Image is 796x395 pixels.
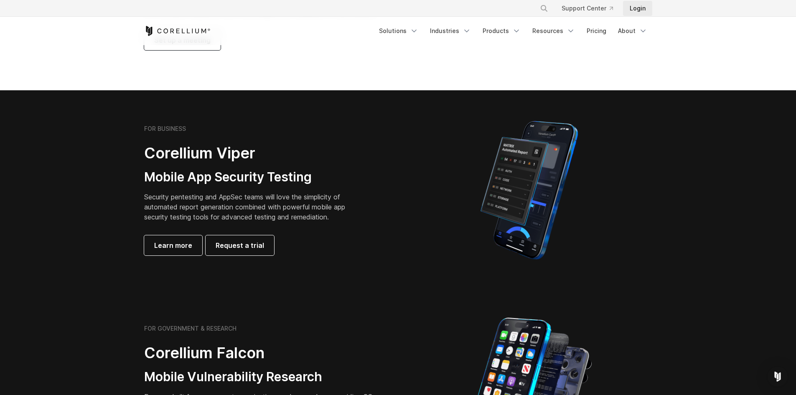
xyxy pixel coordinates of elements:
[527,23,580,38] a: Resources
[206,235,274,255] a: Request a trial
[374,23,652,38] div: Navigation Menu
[144,235,202,255] a: Learn more
[555,1,620,16] a: Support Center
[537,1,552,16] button: Search
[582,23,611,38] a: Pricing
[144,192,358,222] p: Security pentesting and AppSec teams will love the simplicity of automated report generation comb...
[478,23,526,38] a: Products
[154,240,192,250] span: Learn more
[374,23,423,38] a: Solutions
[144,169,358,185] h3: Mobile App Security Testing
[144,26,211,36] a: Corellium Home
[144,125,186,133] h6: FOR BUSINESS
[425,23,476,38] a: Industries
[623,1,652,16] a: Login
[144,144,358,163] h2: Corellium Viper
[768,367,788,387] div: Open Intercom Messenger
[144,369,378,385] h3: Mobile Vulnerability Research
[144,325,237,332] h6: FOR GOVERNMENT & RESEARCH
[613,23,652,38] a: About
[466,117,592,263] img: Corellium MATRIX automated report on iPhone showing app vulnerability test results across securit...
[530,1,652,16] div: Navigation Menu
[216,240,264,250] span: Request a trial
[144,344,378,362] h2: Corellium Falcon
